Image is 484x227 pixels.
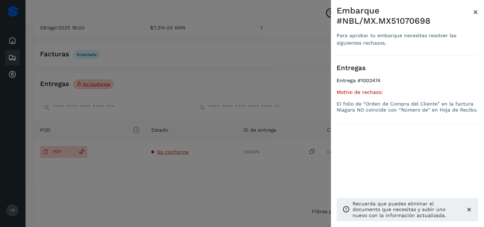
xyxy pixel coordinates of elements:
div: Embarque #NBL/MX.MX51070698 [337,6,473,26]
h4: Entrega #1002474 [337,78,478,89]
p: Recuerda que puedes eliminar el documento que necesitas y subir uno nuevo con la información actu... [353,201,460,219]
p: El folio de “Orden de Compra del Cliente” en la factura Niagara NO coincide con “Número de” en Ho... [337,101,478,113]
h3: Entregas [337,64,478,72]
h5: Motivo de rechazo: [337,89,478,95]
span: × [473,7,478,17]
div: Para aprobar tu embarque necesitas resolver las siguientes rechazos. [337,32,473,47]
button: Close [473,6,478,18]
